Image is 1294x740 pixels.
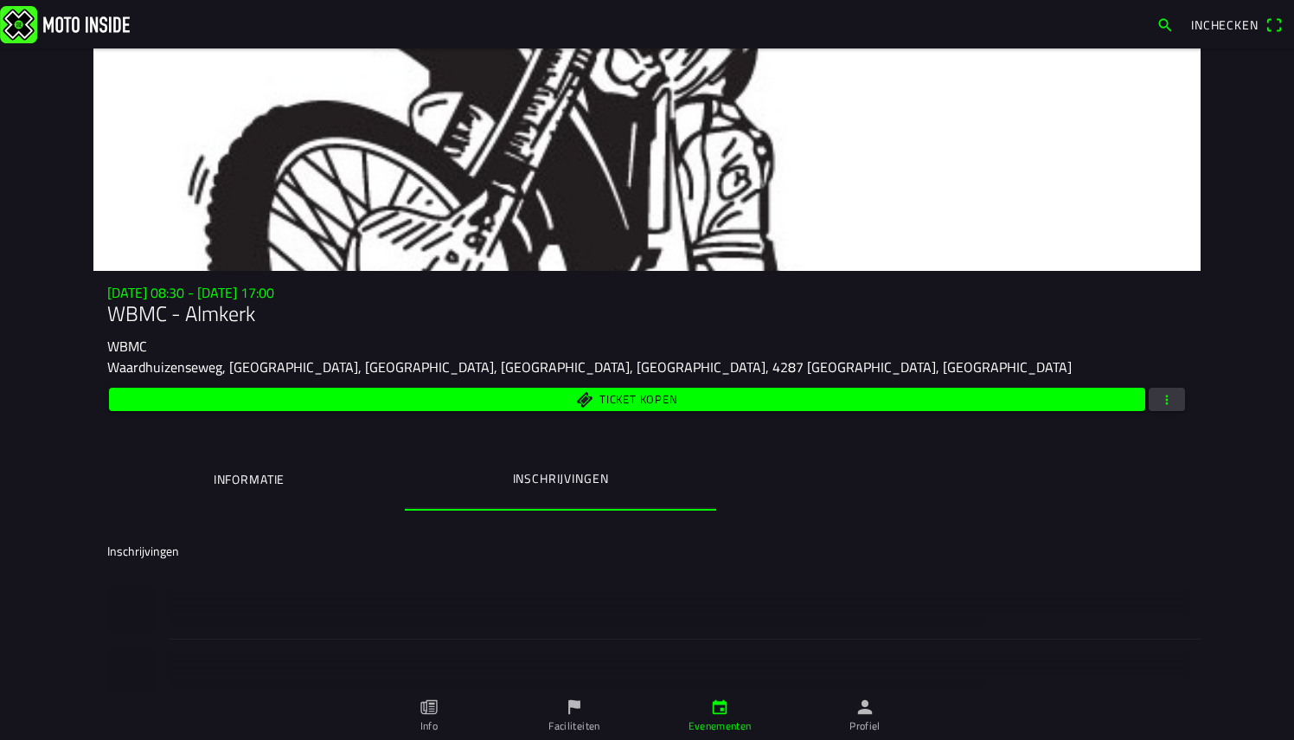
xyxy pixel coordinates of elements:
ion-label: Evenementen [689,718,752,734]
h3: [DATE] 08:30 - [DATE] 17:00 [107,285,1187,301]
h1: WBMC - Almkerk [107,301,1187,326]
ion-icon: person [855,698,874,717]
ion-icon: flag [565,698,584,717]
ion-label: Inschrijvingen [513,469,609,488]
span: Inchecken [1191,16,1259,34]
ion-label: Profiel [849,718,881,734]
ion-label: Faciliteiten [548,718,599,734]
ion-label: Info [420,718,438,734]
ion-icon: calendar [710,698,729,717]
ion-text: Waardhuizenseweg, [GEOGRAPHIC_DATA], [GEOGRAPHIC_DATA], [GEOGRAPHIC_DATA], [GEOGRAPHIC_DATA], 428... [107,357,1072,377]
ion-label: Inschrijvingen [107,542,179,560]
a: Incheckenqr scanner [1182,10,1291,39]
span: Ticket kopen [599,395,677,406]
ion-text: WBMC [107,336,147,357]
ion-label: Informatie [214,470,285,489]
ion-icon: paper [420,698,439,717]
a: search [1148,10,1182,39]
